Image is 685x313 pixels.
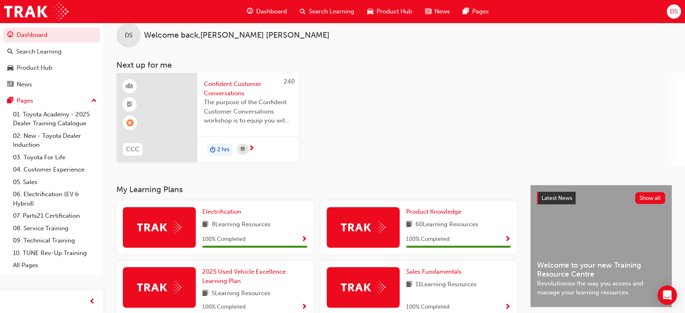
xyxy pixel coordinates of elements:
[202,207,244,217] a: Electrification
[144,31,330,40] span: Welcome back , [PERSON_NAME] [PERSON_NAME]
[7,97,13,105] span: pages-icon
[667,4,681,19] button: DS
[3,28,100,43] a: Dashboard
[301,304,307,311] span: Show Progress
[505,236,511,243] span: Show Progress
[204,79,292,98] span: Confident Customer Conversations
[472,7,489,16] span: Pages
[210,144,216,155] span: duration-icon
[406,220,412,230] span: book-icon
[202,235,246,244] span: 100 % Completed
[217,145,229,154] span: 2 hrs
[10,259,100,272] a: All Pages
[341,281,385,294] img: Trak
[415,280,477,290] span: 11 Learning Resources
[202,220,208,230] span: book-icon
[456,3,495,20] a: pages-iconPages
[406,208,461,215] span: Product Knowledge
[247,6,253,17] span: guage-icon
[10,108,100,130] a: 01. Toyota Academy - 2025 Dealer Training Catalogue
[248,145,255,152] span: next-icon
[10,222,100,235] a: 08. Service Training
[126,145,139,154] span: CCC
[505,234,511,244] button: Show Progress
[202,268,286,285] span: 2025 Used Vehicle Excellence Learning Plan
[202,302,246,312] span: 100 % Completed
[7,32,13,39] span: guage-icon
[137,221,182,234] img: Trak
[419,3,456,20] a: news-iconNews
[212,289,270,299] span: 5 Learning Resources
[3,93,100,108] button: Pages
[10,163,100,176] a: 04. Customer Experience
[137,281,182,294] img: Trak
[126,119,134,126] span: learningRecordVerb_ABSENT-icon
[341,221,385,234] img: Trak
[309,7,354,16] span: Search Learning
[4,2,68,21] img: Trak
[7,81,13,88] span: news-icon
[367,6,373,17] span: car-icon
[212,220,271,230] span: 8 Learning Resources
[505,304,511,311] span: Show Progress
[202,208,241,215] span: Electrification
[301,302,307,312] button: Show Progress
[284,78,295,85] span: 240
[435,7,450,16] span: News
[10,188,100,210] a: 06. Electrification (EV & Hybrid)
[240,3,293,20] a: guage-iconDashboard
[10,176,100,189] a: 05. Sales
[406,268,462,275] span: Sales Fundamentals
[377,7,412,16] span: Product Hub
[241,144,245,154] span: calendar-icon
[17,96,33,105] div: Pages
[10,151,100,164] a: 03. Toyota For Life
[670,7,678,16] span: DS
[3,77,100,92] a: News
[293,3,361,20] a: search-iconSearch Learning
[116,185,517,194] h3: My Learning Plans
[202,289,208,299] span: book-icon
[635,192,666,204] button: Show all
[7,64,13,72] span: car-icon
[127,99,133,110] span: booktick-icon
[125,31,133,40] span: DS
[361,3,419,20] a: car-iconProduct Hub
[3,44,100,59] a: Search Learning
[406,302,450,312] span: 100 % Completed
[10,210,100,222] a: 07. Parts21 Certification
[406,267,465,277] a: Sales Fundamentals
[537,192,665,205] a: Latest NewsShow all
[406,207,465,217] a: Product Knowledge
[17,63,52,73] div: Product Hub
[3,60,100,75] a: Product Hub
[256,7,287,16] span: Dashboard
[103,60,685,70] h3: Next up for me
[204,98,292,125] span: The purpose of the Confident Customer Conversations workshop is to equip you with tools to commun...
[537,261,665,279] span: Welcome to your new Training Resource Centre
[657,285,677,305] div: Open Intercom Messenger
[537,279,665,297] span: Revolutionise the way you access and manage your learning resources.
[301,236,307,243] span: Show Progress
[530,185,672,307] a: Latest NewsShow allWelcome to your new Training Resource CentreRevolutionise the way you access a...
[3,26,100,93] button: DashboardSearch LearningProduct HubNews
[89,297,95,307] span: prev-icon
[10,130,100,151] a: 02. New - Toyota Dealer Induction
[7,48,13,56] span: search-icon
[406,280,412,290] span: book-icon
[425,6,431,17] span: news-icon
[415,220,478,230] span: 60 Learning Resources
[127,81,133,92] span: learningResourceType_INSTRUCTOR_LED-icon
[17,80,32,89] div: News
[301,234,307,244] button: Show Progress
[91,96,97,106] span: up-icon
[116,73,299,162] a: 240CCCConfident Customer ConversationsThe purpose of the Confident Customer Conversations worksho...
[542,195,572,202] span: Latest News
[300,6,306,17] span: search-icon
[505,302,511,312] button: Show Progress
[463,6,469,17] span: pages-icon
[16,47,62,56] div: Search Learning
[202,267,307,285] a: 2025 Used Vehicle Excellence Learning Plan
